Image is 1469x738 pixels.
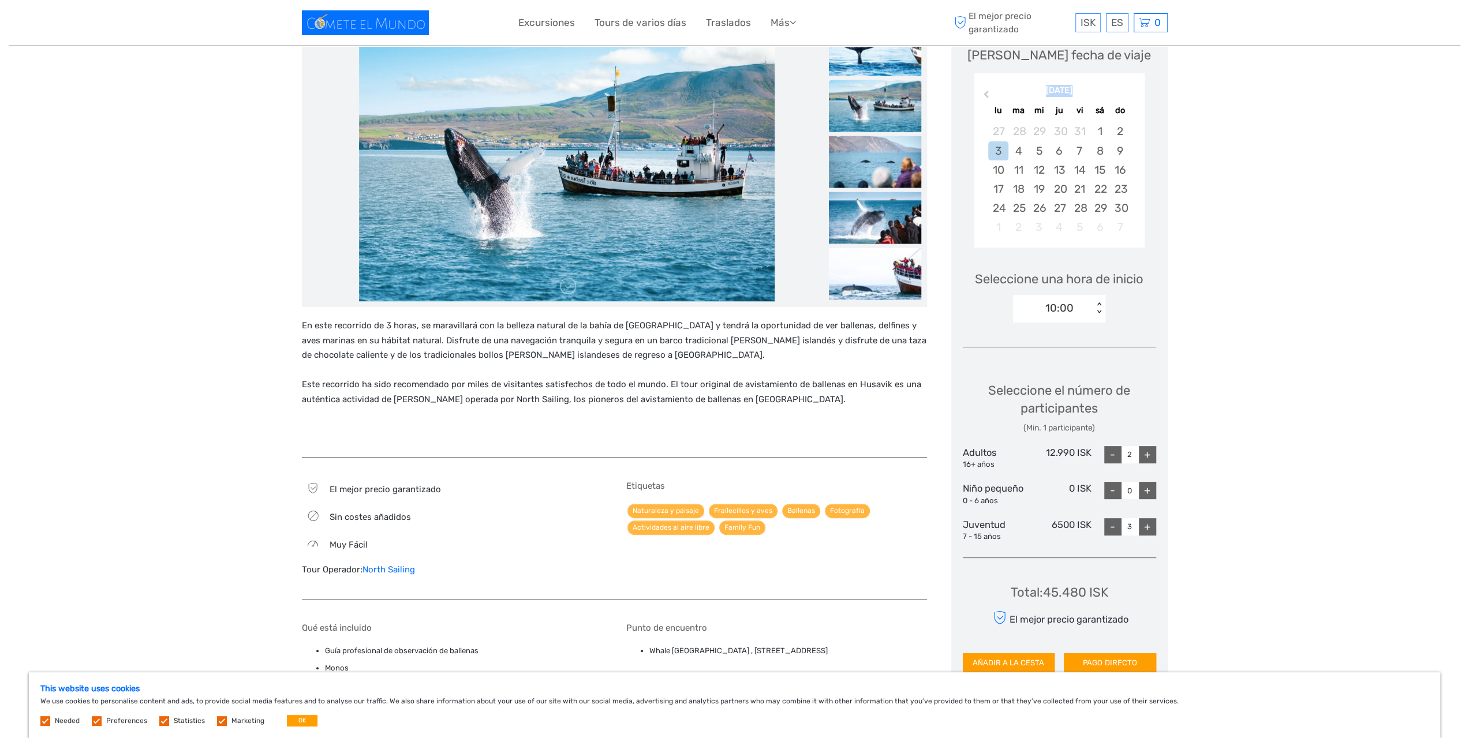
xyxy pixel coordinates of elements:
[988,218,1008,237] div: Not available lunes, 1 de diciembre de 2025
[1008,198,1029,218] div: Choose martes, 25 de noviembre de 2025
[1081,17,1096,28] span: ISK
[975,270,1143,288] span: Seleccione una hora de inicio
[1027,518,1092,542] div: 6500 ISK
[1027,482,1092,506] div: 0 ISK
[16,20,130,29] p: We're away right now. Please check back later!
[963,381,1156,434] div: Seleccione el número de participantes
[1049,198,1069,218] div: Choose jueves, 27 de noviembre de 2025
[963,518,1027,542] div: Juventud
[359,24,775,301] img: c285ef626c1f40799b1300a1c30f9366_main_slider.jpeg
[1110,122,1130,141] div: Choose domingo, 2 de noviembre de 2025
[1090,141,1110,160] div: Choose sábado, 8 de noviembre de 2025
[1008,218,1029,237] div: Not available martes, 2 de diciembre de 2025
[1139,446,1156,463] div: +
[1110,198,1130,218] div: Choose domingo, 30 de noviembre de 2025
[330,512,411,522] span: Sin costes añadidos
[1011,583,1108,601] div: Total : 45.480 ISK
[1070,122,1090,141] div: Choose viernes, 31 de octubre de 2025
[627,504,704,518] a: Naturaleza y paisaje
[1104,446,1122,463] div: -
[825,504,870,518] a: Fotografía
[1104,482,1122,499] div: -
[1070,103,1090,118] div: vi
[988,122,1008,141] div: Choose lunes, 27 de octubre de 2025
[1070,160,1090,179] div: Choose viernes, 14 de noviembre de 2025
[829,248,921,300] img: 1f6288abe667477298f22d304843fd03_slider_thumbnail.jpeg
[1110,179,1130,198] div: Choose domingo, 23 de noviembre de 2025
[978,122,1141,237] div: month 2025-11
[518,14,575,31] a: Excursiones
[782,504,820,518] a: Ballenas
[1070,141,1090,160] div: Choose viernes, 7 de noviembre de 2025
[974,85,1145,97] div: [DATE]
[1008,122,1029,141] div: Choose martes, 28 de octubre de 2025
[1070,198,1090,218] div: Choose viernes, 28 de noviembre de 2025
[1029,160,1049,179] div: Choose miércoles, 12 de noviembre de 2025
[1049,122,1069,141] div: Choose jueves, 30 de octubre de 2025
[1090,179,1110,198] div: Choose sábado, 22 de noviembre de 2025
[1008,141,1029,160] div: Choose martes, 4 de noviembre de 2025
[963,459,1027,470] div: 16+ años
[1045,301,1074,316] div: 10:00
[990,608,1128,628] div: El mejor precio garantizado
[1064,653,1156,673] button: PAGO DIRECTO
[963,446,1027,470] div: Adultos
[1029,218,1049,237] div: Not available miércoles, 3 de diciembre de 2025
[1029,141,1049,160] div: Choose miércoles, 5 de noviembre de 2025
[287,715,317,726] button: OK
[1094,302,1104,314] div: < >
[706,14,751,31] a: Traslados
[1090,160,1110,179] div: Choose sábado, 15 de noviembre de 2025
[963,531,1027,542] div: 7 - 15 años
[967,46,1151,64] div: [PERSON_NAME] fecha de viaje
[1104,518,1122,535] div: -
[627,520,715,535] a: Actividades al aire libre
[1049,218,1069,237] div: Not available jueves, 4 de diciembre de 2025
[1049,141,1069,160] div: Choose jueves, 6 de noviembre de 2025
[963,482,1027,506] div: Niño pequeño
[1029,198,1049,218] div: Choose miércoles, 26 de noviembre de 2025
[1070,179,1090,198] div: Choose viernes, 21 de noviembre de 2025
[1153,17,1163,28] span: 0
[302,10,429,35] img: 1596-f2c90223-336e-450d-9c2c-e84ae6d72b4c_logo_small.jpg
[829,192,921,244] img: 5b26d4f687954a7e89004847ed490a7b_slider_thumbnail.jpeg
[1110,160,1130,179] div: Choose domingo, 16 de noviembre de 2025
[988,141,1008,160] div: Choose lunes, 3 de noviembre de 2025
[963,653,1055,673] button: AÑADIR A LA CESTA
[649,645,927,657] li: Whale [GEOGRAPHIC_DATA] , [STREET_ADDRESS]
[963,496,1027,507] div: 0 - 6 años
[829,136,921,188] img: d24e23ee713748299e35b58e2d687b5b_slider_thumbnail.jpeg
[362,564,415,575] a: North Sailing
[626,481,927,491] h5: Etiquetas
[133,18,147,32] button: Open LiveChat chat widget
[1070,218,1090,237] div: Not available viernes, 5 de diciembre de 2025
[302,319,927,407] p: En este recorrido de 3 horas, se maravillará con la belleza natural de la bahía de [GEOGRAPHIC_DA...
[174,716,205,726] label: Statistics
[1049,103,1069,118] div: ju
[1049,179,1069,198] div: Choose jueves, 20 de noviembre de 2025
[719,520,765,535] a: Family Fun
[988,179,1008,198] div: Choose lunes, 17 de noviembre de 2025
[1106,13,1128,32] div: ES
[988,198,1008,218] div: Choose lunes, 24 de noviembre de 2025
[40,684,1429,694] h5: This website uses cookies
[302,623,603,633] h5: Qué está incluido
[626,623,927,633] h5: Punto de encuentro
[988,103,1008,118] div: lu
[1029,122,1049,141] div: Choose miércoles, 29 de octubre de 2025
[1008,160,1029,179] div: Choose martes, 11 de noviembre de 2025
[1110,141,1130,160] div: Choose domingo, 9 de noviembre de 2025
[1029,103,1049,118] div: mi
[325,662,603,675] li: Monos
[55,716,80,726] label: Needed
[988,160,1008,179] div: Choose lunes, 10 de noviembre de 2025
[975,88,994,106] button: Previous Month
[330,484,441,495] span: El mejor precio garantizado
[829,80,921,132] img: c285ef626c1f40799b1300a1c30f9366_slider_thumbnail.jpeg
[325,645,603,657] li: Guía profesional de observación de ballenas
[951,10,1072,35] span: El mejor precio garantizado
[106,716,147,726] label: Preferences
[771,14,796,31] a: Más
[1029,179,1049,198] div: Choose miércoles, 19 de noviembre de 2025
[829,24,921,76] img: 8e6555075e1a4f4ea1549dad4458976f_slider_thumbnail.jpeg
